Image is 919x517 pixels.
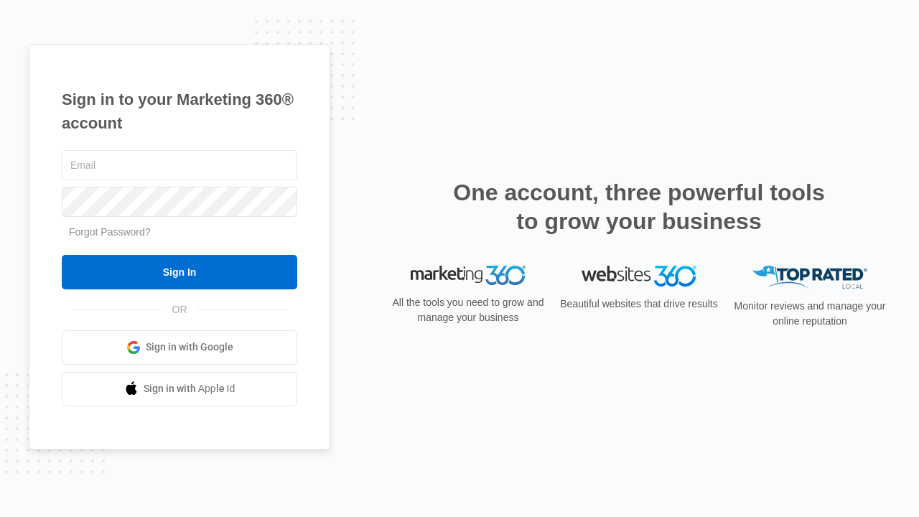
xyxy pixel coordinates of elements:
[144,381,235,396] span: Sign in with Apple Id
[582,266,696,287] img: Websites 360
[162,302,197,317] span: OR
[752,266,867,289] img: Top Rated Local
[411,266,526,286] img: Marketing 360
[62,255,297,289] input: Sign In
[62,330,297,365] a: Sign in with Google
[388,295,549,325] p: All the tools you need to grow and manage your business
[62,150,297,180] input: Email
[62,372,297,406] a: Sign in with Apple Id
[69,226,151,238] a: Forgot Password?
[146,340,233,355] span: Sign in with Google
[62,88,297,135] h1: Sign in to your Marketing 360® account
[729,299,890,329] p: Monitor reviews and manage your online reputation
[449,178,829,236] h2: One account, three powerful tools to grow your business
[559,297,719,312] p: Beautiful websites that drive results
